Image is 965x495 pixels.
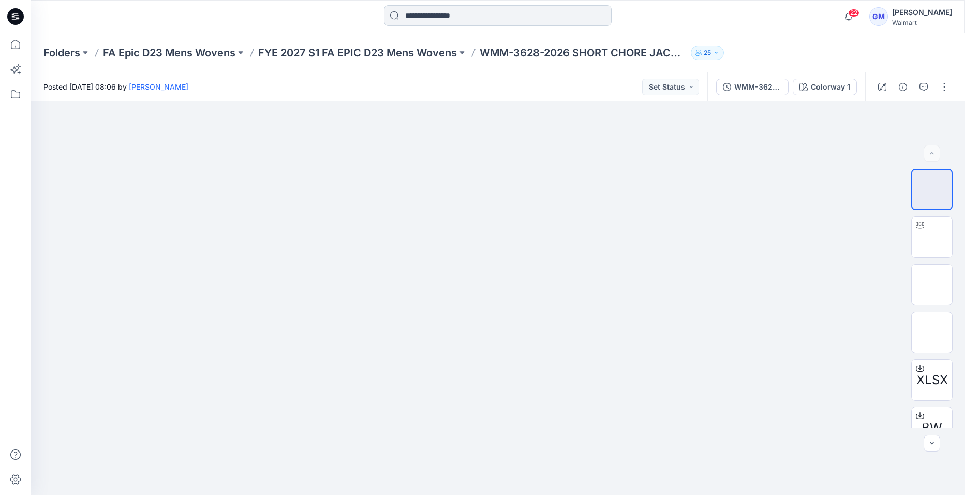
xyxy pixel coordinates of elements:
a: FYE 2027 S1 FA EPIC D23 Mens Wovens [258,46,457,60]
button: Colorway 1 [793,79,857,95]
p: 25 [704,47,711,59]
a: Folders [43,46,80,60]
span: Posted [DATE] 08:06 by [43,81,188,92]
div: Walmart [892,19,952,26]
span: XLSX [916,371,948,389]
span: 22 [848,9,859,17]
div: GM [869,7,888,26]
button: WMM-3628-2026 SHORT CHORE JACKET_OP-1 [716,79,789,95]
span: BW [922,418,942,437]
button: 25 [691,46,724,60]
div: Colorway 1 [811,81,850,93]
div: WMM-3628-2026 SHORT CHORE JACKET_OP-1 [734,81,782,93]
div: [PERSON_NAME] [892,6,952,19]
button: Details [895,79,911,95]
a: FA Epic D23 Mens Wovens [103,46,235,60]
p: WMM-3628-2026 SHORT CHORE JACKET_OP-1 [480,46,687,60]
a: [PERSON_NAME] [129,82,188,91]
